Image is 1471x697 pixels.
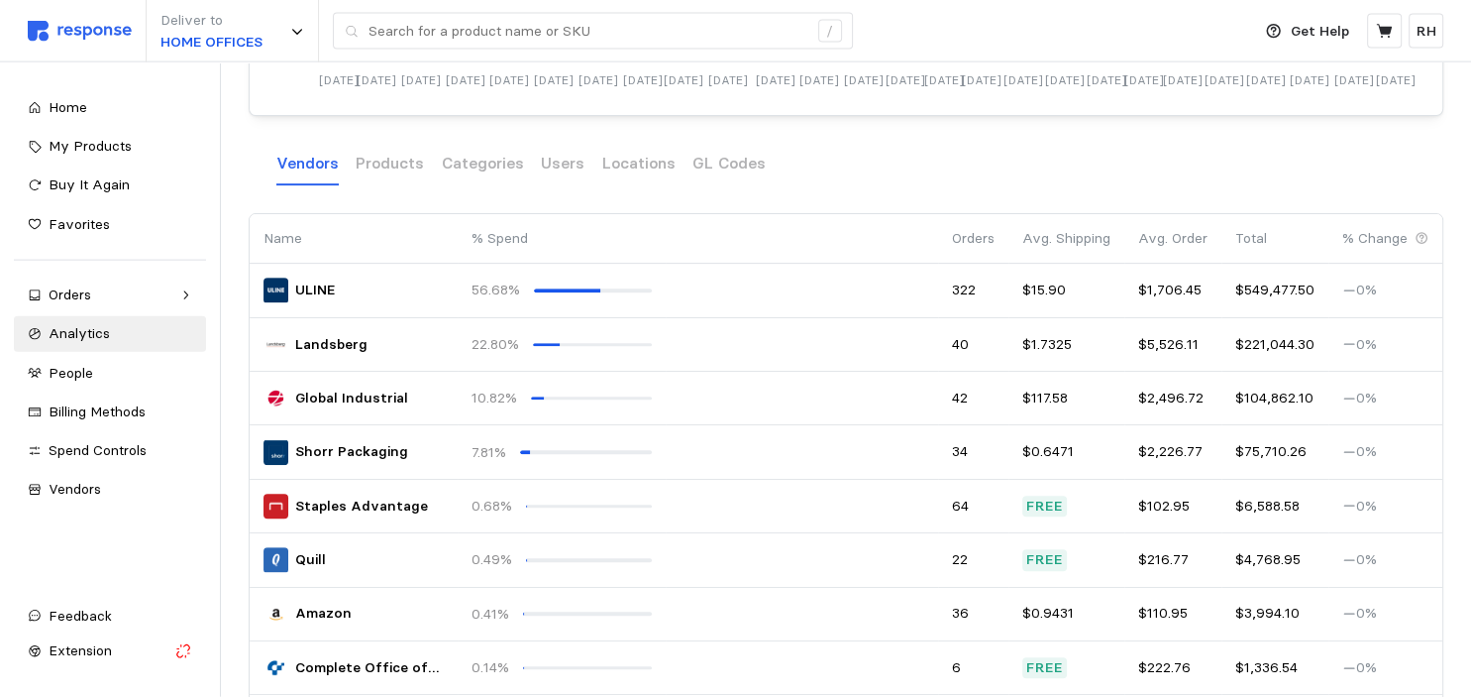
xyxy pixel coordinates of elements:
[1376,72,1416,87] tspan: [DATE]
[295,280,335,301] p: ULINE
[49,641,112,659] span: Extension
[295,549,326,571] p: Quill
[541,151,584,175] p: Users
[1409,14,1443,49] button: RH
[1003,72,1043,87] tspan: [DATE]
[49,285,171,306] div: Orders
[14,168,206,203] a: Buy It Again
[622,72,662,87] tspan: [DATE]
[49,364,93,382] span: People
[1245,72,1285,87] tspan: [DATE]
[962,72,1001,87] tspan: [DATE]
[1342,657,1377,679] p: 0 %
[1022,280,1110,301] p: $15.90
[14,90,206,126] a: Home
[1342,441,1377,463] p: 0 %
[295,657,444,679] p: Complete Office of [US_STATE]
[1022,388,1110,409] p: $117.58
[1254,13,1361,51] button: Get Help
[664,72,703,87] tspan: [DATE]
[952,228,995,250] p: Orders
[952,334,995,356] p: 40
[1026,496,1064,518] p: Free
[1235,549,1314,571] p: $4,768.95
[755,72,794,87] tspan: [DATE]
[49,137,132,155] span: My Products
[445,72,484,87] tspan: [DATE]
[952,388,995,409] p: 42
[952,496,995,518] p: 64
[356,151,424,175] p: Products
[368,14,807,50] input: Search for a product name or SKU
[49,324,110,342] span: Analytics
[472,496,512,517] div: 0.68%
[818,20,842,44] div: /
[952,549,995,571] p: 22
[472,442,506,463] div: 7.81%
[1235,603,1314,625] p: $3,994.10
[1086,72,1125,87] tspan: [DATE]
[844,72,884,87] tspan: [DATE]
[1138,334,1208,356] p: $5,526.11
[49,480,101,498] span: Vendors
[952,441,995,463] p: 34
[49,441,147,459] span: Spend Controls
[1290,72,1329,87] tspan: [DATE]
[295,603,352,625] p: Amazon
[14,472,206,508] a: Vendors
[303,51,319,65] tspan: $0
[1342,334,1377,356] p: 0 %
[1022,603,1110,625] p: $0.9431
[160,10,263,32] p: Deliver to
[1417,21,1436,43] p: RH
[1334,72,1374,87] tspan: [DATE]
[952,280,995,301] p: 322
[49,98,87,116] span: Home
[472,549,512,570] div: 0.49%
[1235,228,1314,250] p: Total
[1342,280,1377,301] p: 0 %
[1235,496,1314,518] p: $6,588.58
[1124,72,1164,87] tspan: [DATE]
[602,151,676,175] p: Locations
[578,72,618,87] tspan: [DATE]
[295,496,428,518] p: Staples Advantage
[692,151,766,175] p: GL Codes
[14,278,206,313] a: Orders
[952,603,995,625] p: 36
[318,72,358,87] tspan: [DATE]
[923,72,963,87] tspan: [DATE]
[263,228,444,250] p: Name
[1138,228,1208,250] p: Avg. Order
[1138,388,1208,409] p: $2,496.72
[14,395,206,430] a: Billing Methods
[952,657,995,679] p: 6
[472,604,509,625] div: 0.41%
[357,72,396,87] tspan: [DATE]
[442,151,524,175] p: Categories
[1022,334,1110,356] p: $1.7325
[472,334,519,355] div: 22.80%
[160,32,263,54] p: HOME OFFICES
[1235,388,1314,409] p: $104,862.10
[1138,496,1208,518] p: $102.95
[472,657,509,678] div: 0.14%
[1163,72,1203,87] tspan: [DATE]
[472,280,520,300] div: 56.68%
[886,72,925,87] tspan: [DATE]
[1138,280,1208,301] p: $1,706.45
[1026,657,1064,679] p: Free
[1342,603,1377,625] p: 0 %
[1342,388,1377,409] p: 0 %
[14,599,206,635] button: Feedback
[1138,657,1208,679] p: $222.76
[14,129,206,165] a: My Products
[799,72,839,87] tspan: [DATE]
[14,433,206,469] a: Spend Controls
[49,215,110,233] span: Favorites
[14,316,206,352] a: Analytics
[1235,334,1314,356] p: $221,044.30
[14,356,206,392] a: People
[28,21,132,42] img: svg%3e
[1045,72,1085,87] tspan: [DATE]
